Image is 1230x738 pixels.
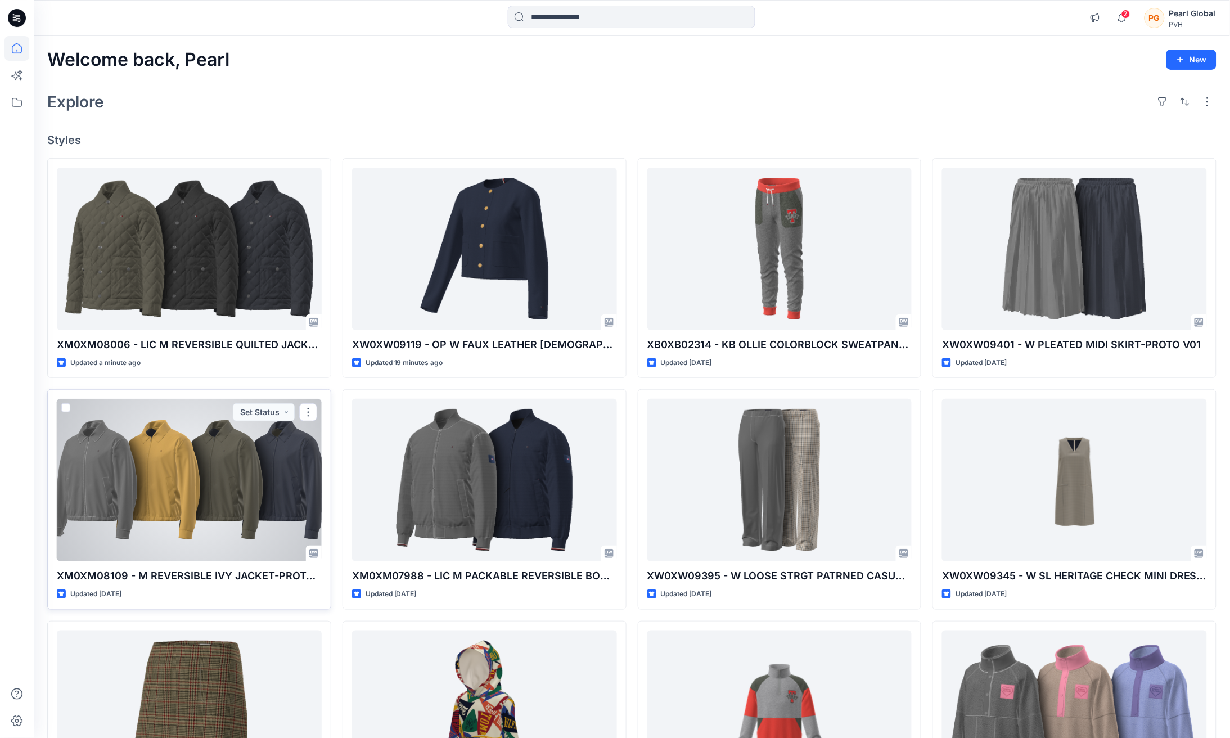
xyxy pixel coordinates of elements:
[942,399,1207,561] a: XW0XW09345 - W SL HERITAGE CHECK MINI DRESS-PROTO-V01
[70,357,141,369] p: Updated a minute ago
[57,168,322,330] a: XM0XM08006 - LIC M REVERSIBLE QUILTED JACKET - PROTO - V01
[352,568,617,584] p: XM0XM07988 - LIC M PACKABLE REVERSIBLE BOMBER-PROTO V01
[57,337,322,353] p: XM0XM08006 - LIC M REVERSIBLE QUILTED JACKET - PROTO - V01
[70,588,121,600] p: Updated [DATE]
[661,357,712,369] p: Updated [DATE]
[352,168,617,330] a: XW0XW09119 - OP W FAUX LEATHER LADY JACKET-PROTO V01
[1169,7,1216,20] div: Pearl Global
[366,357,443,369] p: Updated 19 minutes ago
[1145,8,1165,28] div: PG
[47,49,229,70] h2: Welcome back, Pearl
[647,337,912,353] p: XB0XB02314 - KB OLLIE COLORBLOCK SWEATPANT - PROTO - V01
[366,588,417,600] p: Updated [DATE]
[1121,10,1130,19] span: 2
[352,337,617,353] p: XW0XW09119 - OP W FAUX LEATHER [DEMOGRAPHIC_DATA] JACKET-PROTO V01
[57,399,322,561] a: XM0XM08109 - M REVERSIBLE IVY JACKET-PROTO V01
[942,337,1207,353] p: XW0XW09401 - W PLEATED MIDI SKIRT-PROTO V01
[942,168,1207,330] a: XW0XW09401 - W PLEATED MIDI SKIRT-PROTO V01
[47,93,104,111] h2: Explore
[647,168,912,330] a: XB0XB02314 - KB OLLIE COLORBLOCK SWEATPANT - PROTO - V01
[1166,49,1217,70] button: New
[647,568,912,584] p: XW0XW09395 - W LOOSE STRGT PATRNED CASUALPANT-PROTO V01
[47,133,1217,147] h4: Styles
[647,399,912,561] a: XW0XW09395 - W LOOSE STRGT PATRNED CASUALPANT-PROTO V01
[956,357,1007,369] p: Updated [DATE]
[352,399,617,561] a: XM0XM07988 - LIC M PACKABLE REVERSIBLE BOMBER-PROTO V01
[942,568,1207,584] p: XW0XW09345 - W SL HERITAGE CHECK MINI DRESS-PROTO-V01
[956,588,1007,600] p: Updated [DATE]
[1169,20,1216,29] div: PVH
[57,568,322,584] p: XM0XM08109 - M REVERSIBLE IVY JACKET-PROTO V01
[661,588,712,600] p: Updated [DATE]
